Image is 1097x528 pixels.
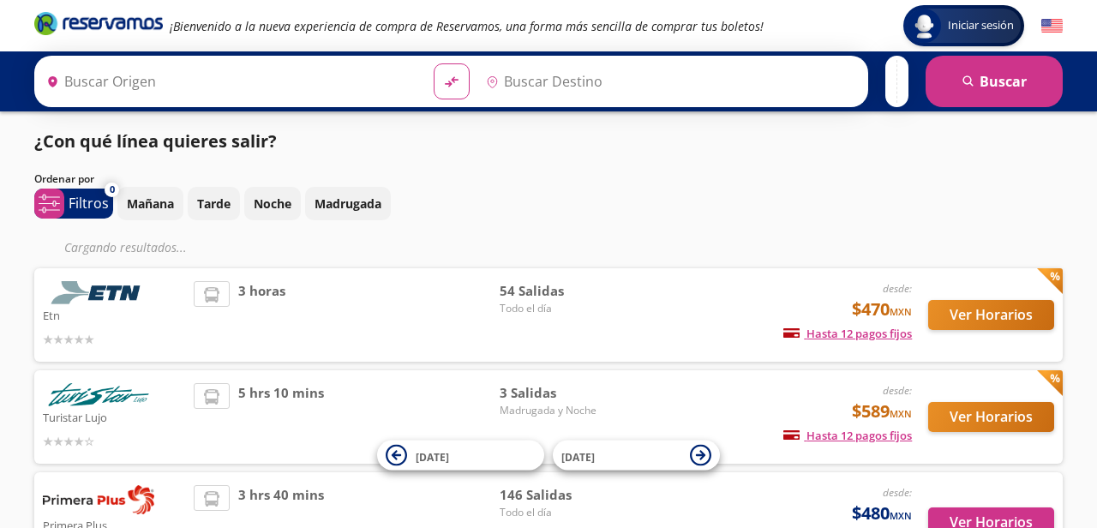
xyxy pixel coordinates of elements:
[34,129,277,154] p: ¿Con qué línea quieres salir?
[553,441,720,471] button: [DATE]
[69,193,109,213] p: Filtros
[928,300,1054,330] button: Ver Horarios
[500,485,620,505] span: 146 Salidas
[890,305,912,318] small: MXN
[783,326,912,341] span: Hasta 12 pagos fijos
[244,187,301,220] button: Noche
[852,501,912,526] span: $480
[941,17,1021,34] span: Iniciar sesión
[890,509,912,522] small: MXN
[34,10,163,41] a: Brand Logo
[64,239,187,255] em: Cargando resultados ...
[238,281,285,349] span: 3 horas
[43,281,154,304] img: Etn
[561,449,595,464] span: [DATE]
[883,281,912,296] em: desde:
[500,403,620,418] span: Madrugada y Noche
[305,187,391,220] button: Madrugada
[500,281,620,301] span: 54 Salidas
[500,505,620,520] span: Todo el día
[197,195,231,213] p: Tarde
[43,304,185,325] p: Etn
[500,383,620,403] span: 3 Salidas
[170,18,764,34] em: ¡Bienvenido a la nueva experiencia de compra de Reservamos, una forma más sencilla de comprar tus...
[926,56,1063,107] button: Buscar
[254,195,291,213] p: Noche
[34,189,113,219] button: 0Filtros
[238,383,324,451] span: 5 hrs 10 mins
[416,449,449,464] span: [DATE]
[43,383,154,406] img: Turistar Lujo
[43,406,185,427] p: Turistar Lujo
[117,187,183,220] button: Mañana
[890,407,912,420] small: MXN
[852,297,912,322] span: $470
[1041,15,1063,37] button: English
[127,195,174,213] p: Mañana
[188,187,240,220] button: Tarde
[883,383,912,398] em: desde:
[852,399,912,424] span: $589
[315,195,381,213] p: Madrugada
[883,485,912,500] em: desde:
[783,428,912,443] span: Hasta 12 pagos fijos
[928,402,1054,432] button: Ver Horarios
[43,485,154,514] img: Primera Plus
[500,301,620,316] span: Todo el día
[34,10,163,36] i: Brand Logo
[110,183,115,197] span: 0
[479,60,860,103] input: Buscar Destino
[34,171,94,187] p: Ordenar por
[377,441,544,471] button: [DATE]
[39,60,420,103] input: Buscar Origen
